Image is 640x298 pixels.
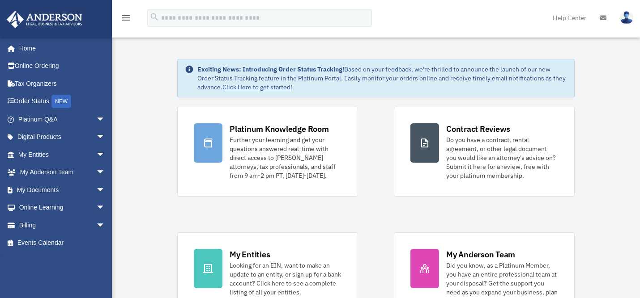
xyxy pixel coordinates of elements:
[446,135,558,180] div: Do you have a contract, rental agreement, or other legal document you would like an attorney's ad...
[96,110,114,129] span: arrow_drop_down
[620,11,633,24] img: User Pic
[149,12,159,22] i: search
[4,11,85,28] img: Anderson Advisors Platinum Portal
[222,83,292,91] a: Click Here to get started!
[6,92,119,111] a: Order StatusNEW
[197,65,567,92] div: Based on your feedback, we're thrilled to announce the launch of our new Order Status Tracking fe...
[96,164,114,182] span: arrow_drop_down
[96,199,114,217] span: arrow_drop_down
[96,128,114,147] span: arrow_drop_down
[6,110,119,128] a: Platinum Q&Aarrow_drop_down
[6,75,119,92] a: Tax Organizers
[96,216,114,235] span: arrow_drop_down
[6,57,119,75] a: Online Ordering
[6,234,119,252] a: Events Calendar
[197,65,344,73] strong: Exciting News: Introducing Order Status Tracking!
[446,123,510,134] div: Contract Reviews
[6,216,119,234] a: Billingarrow_drop_down
[6,199,119,217] a: Online Learningarrow_drop_down
[121,16,132,23] a: menu
[446,249,515,260] div: My Anderson Team
[177,107,358,197] a: Platinum Knowledge Room Further your learning and get your questions answered real-time with dire...
[230,123,329,134] div: Platinum Knowledge Room
[51,95,71,108] div: NEW
[6,128,119,146] a: Digital Productsarrow_drop_down
[121,13,132,23] i: menu
[6,146,119,164] a: My Entitiesarrow_drop_down
[96,181,114,199] span: arrow_drop_down
[394,107,575,197] a: Contract Reviews Do you have a contract, rental agreement, or other legal document you would like...
[6,181,119,199] a: My Documentsarrow_drop_down
[230,249,270,260] div: My Entities
[6,164,119,181] a: My Anderson Teamarrow_drop_down
[230,135,341,180] div: Further your learning and get your questions answered real-time with direct access to [PERSON_NAM...
[230,261,341,297] div: Looking for an EIN, want to make an update to an entity, or sign up for a bank account? Click her...
[96,146,114,164] span: arrow_drop_down
[6,39,114,57] a: Home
